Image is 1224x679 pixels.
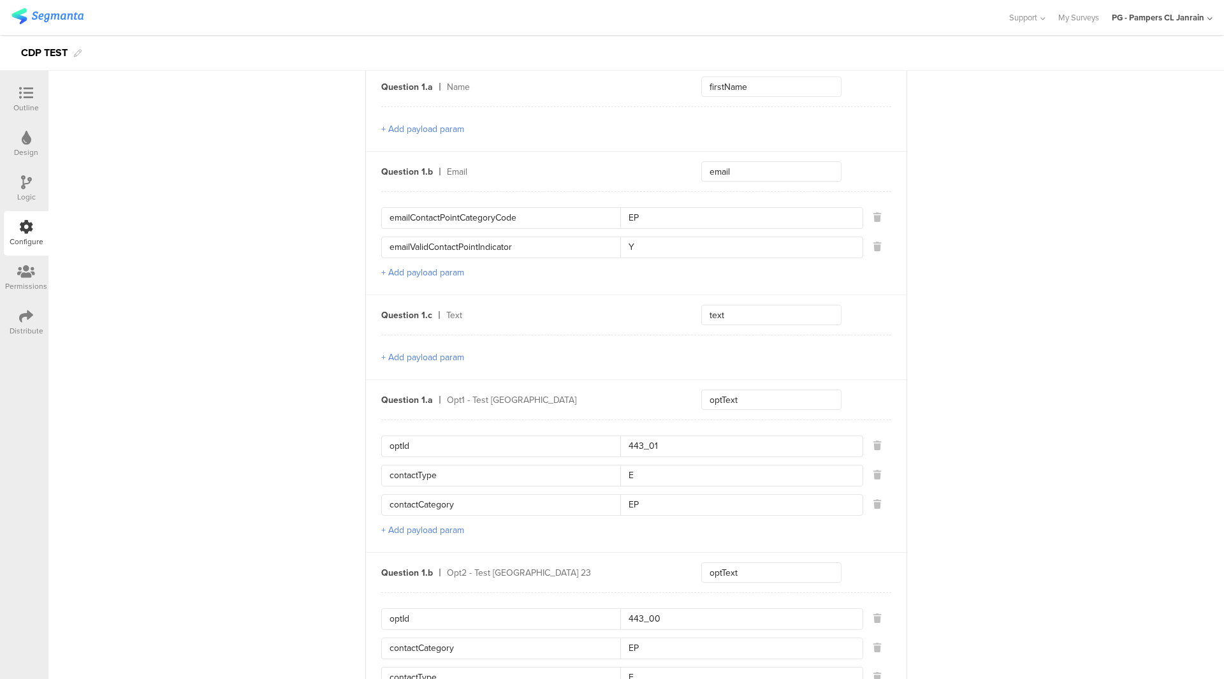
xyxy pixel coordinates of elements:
img: segmanta logo [11,8,84,24]
input: Key [390,465,620,486]
div: Email [447,165,671,179]
div: Permissions [5,281,47,292]
input: Enter a key... [701,161,841,182]
div: Distribute [10,325,43,337]
button: + Add payload param [381,523,464,537]
input: Value [620,436,855,456]
div: Text [446,309,671,322]
input: Value [620,609,855,629]
input: Key [390,609,620,629]
input: Key [390,495,620,515]
input: Enter a key... [701,77,841,97]
input: Value [620,465,855,486]
div: Opt1 - Test Chile [447,393,671,407]
input: Enter a key... [701,305,841,325]
input: Enter a key... [701,390,841,410]
input: Key [390,208,620,228]
div: Logic [17,191,36,203]
button: + Add payload param [381,122,464,136]
button: + Add payload param [381,351,464,364]
input: Value [620,208,855,228]
div: Question 1.b [381,165,433,179]
div: Opt2 - Test Chile 23 [447,566,671,580]
input: Key [390,436,620,456]
div: Question 1.b [381,566,433,580]
input: Key [390,638,620,659]
span: Support [1009,11,1037,24]
div: CDP TEST [21,43,68,63]
input: Value [620,495,855,515]
div: Question 1.a [381,80,433,94]
div: Question 1.c [381,309,432,322]
div: Question 1.a [381,393,433,407]
input: Enter a key... [701,562,841,583]
div: Outline [13,102,39,113]
div: Design [14,147,38,158]
input: Key [390,237,620,258]
div: PG - Pampers CL Janrain [1112,11,1204,24]
div: Name [447,80,671,94]
button: + Add payload param [381,266,464,279]
input: Value [620,638,855,659]
input: Value [620,237,855,258]
div: Configure [10,236,43,247]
